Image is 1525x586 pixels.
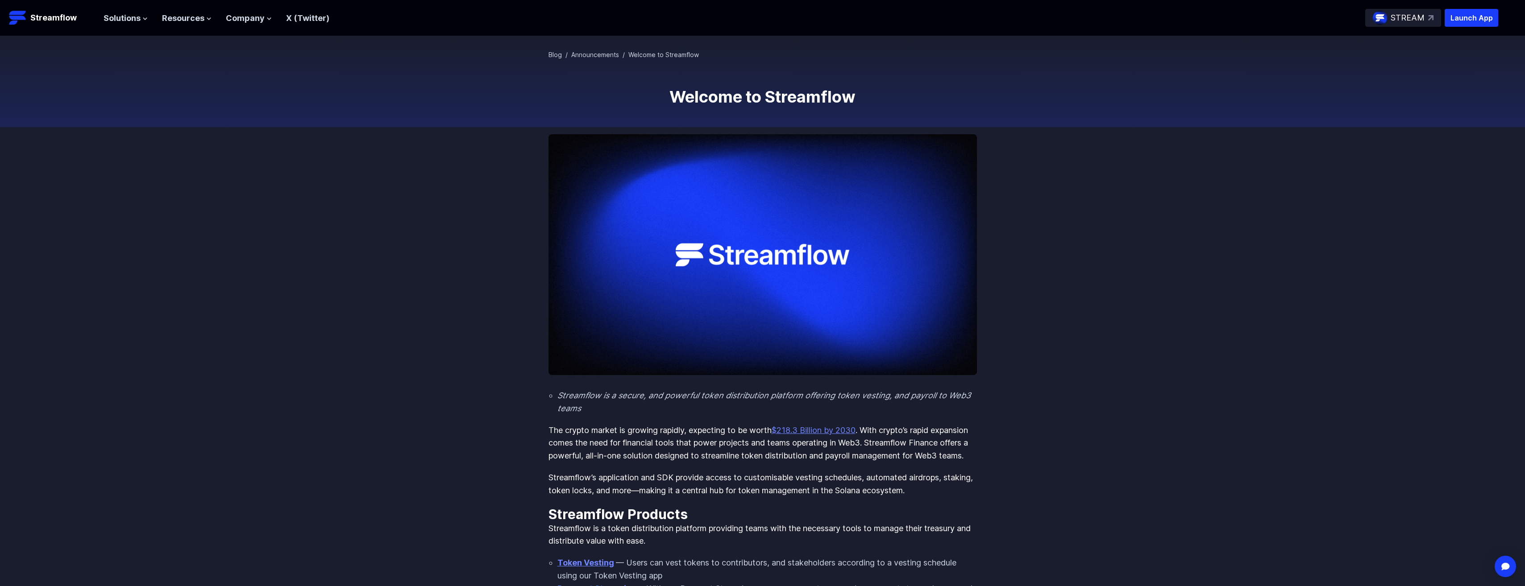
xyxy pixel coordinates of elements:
[571,51,619,58] a: Announcements
[1373,11,1387,25] img: streamflow-logo-circle.png
[557,558,614,567] a: Token Vesting
[549,424,977,462] p: The crypto market is growing rapidly, expecting to be worth . With crypto’s rapid expansion comes...
[1391,12,1425,25] p: STREAM
[557,391,971,413] em: Streamflow is a secure, and powerful token distribution platform offering token vesting, and payr...
[1428,15,1434,21] img: top-right-arrow.svg
[286,13,329,23] a: X (Twitter)
[162,12,212,25] button: Resources
[549,88,977,106] h1: Welcome to Streamflow
[104,12,148,25] button: Solutions
[1445,9,1498,27] button: Launch App
[549,506,688,522] strong: Streamflow Products
[226,12,265,25] span: Company
[9,9,95,27] a: Streamflow
[628,51,699,58] span: Welcome to Streamflow
[9,9,27,27] img: Streamflow Logo
[1365,9,1441,27] a: STREAM
[565,51,568,58] span: /
[549,134,977,375] img: Welcome to Streamflow
[226,12,272,25] button: Company
[549,471,977,497] p: Streamflow’s application and SDK provide access to customisable vesting schedules, automated aird...
[30,12,77,24] p: Streamflow
[1495,556,1516,577] div: Open Intercom Messenger
[162,12,204,25] span: Resources
[549,522,977,548] p: Streamflow is a token distribution platform providing teams with the necessary tools to manage th...
[623,51,625,58] span: /
[104,12,141,25] span: Solutions
[557,557,977,582] li: — Users can vest tokens to contributors, and stakeholders according to a vesting schedule using o...
[549,51,562,58] a: Blog
[772,425,856,435] a: $218.3 Billion by 2030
